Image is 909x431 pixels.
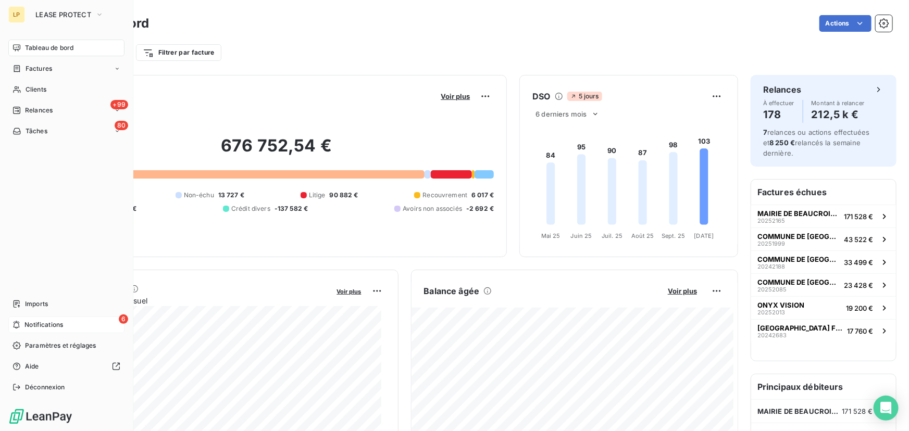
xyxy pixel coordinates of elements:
[751,374,896,399] h6: Principaux débiteurs
[541,232,561,239] tspan: Mai 25
[757,309,785,315] span: 20252013
[757,407,842,415] span: MAIRIE DE BEAUCROISSANT
[8,6,25,23] div: LP
[8,408,73,425] img: Logo LeanPay
[844,281,873,289] span: 23 428 €
[26,85,46,94] span: Clients
[668,287,697,295] span: Voir plus
[763,83,801,96] h6: Relances
[602,232,622,239] tspan: Juil. 25
[662,232,685,239] tspan: Sept. 25
[24,320,63,329] span: Notifications
[25,341,96,350] span: Paramètres et réglages
[665,286,700,296] button: Voir plus
[757,232,840,240] span: COMMUNE DE [GEOGRAPHIC_DATA]
[694,232,714,239] tspan: [DATE]
[757,263,785,270] span: 20242188
[26,64,52,73] span: Factures
[567,92,602,101] span: 5 jours
[757,332,787,338] span: 20242683
[812,100,865,106] span: Montant à relancer
[757,286,787,293] span: 20252085
[422,191,467,200] span: Recouvrement
[631,232,654,239] tspan: Août 25
[59,135,494,167] h2: 676 752,54 €
[25,362,39,371] span: Aide
[26,126,47,136] span: Tâches
[819,15,871,32] button: Actions
[110,100,128,109] span: +99
[874,396,899,421] div: Open Intercom Messenger
[847,327,873,335] span: 17 760 €
[403,204,462,213] span: Avoirs non associés
[536,110,587,118] span: 6 derniers mois
[757,240,785,247] span: 20251999
[309,191,326,200] span: Litige
[751,296,896,319] button: ONYX VISION2025201319 200 €
[466,204,494,213] span: -2 692 €
[25,299,48,309] span: Imports
[571,232,592,239] tspan: Juin 25
[218,191,244,200] span: 13 727 €
[751,319,896,342] button: [GEOGRAPHIC_DATA] FREMOY2024268317 760 €
[812,106,865,123] h4: 212,5 k €
[330,191,358,200] span: 90 882 €
[35,10,91,19] span: LEASE PROTECT
[119,314,128,324] span: 6
[751,227,896,250] button: COMMUNE DE [GEOGRAPHIC_DATA]2025199943 522 €
[757,209,840,218] span: MAIRIE DE BEAUCROISSANT
[751,273,896,296] button: COMMUNE DE [GEOGRAPHIC_DATA]2025208523 428 €
[757,255,840,263] span: COMMUNE DE [GEOGRAPHIC_DATA]
[438,92,473,101] button: Voir plus
[184,191,214,200] span: Non-échu
[25,43,73,53] span: Tableau de bord
[763,106,794,123] h4: 178
[275,204,308,213] span: -137 582 €
[757,324,843,332] span: [GEOGRAPHIC_DATA] FREMOY
[751,205,896,227] button: MAIRIE DE BEAUCROISSANT20252165171 528 €
[846,304,873,312] span: 19 200 €
[763,128,870,157] span: relances ou actions effectuées et relancés la semaine dernière.
[844,212,873,221] span: 171 528 €
[471,191,494,200] span: 6 017 €
[757,301,804,309] span: ONYX VISION
[25,106,53,115] span: Relances
[769,138,795,147] span: 8 250 €
[136,44,221,61] button: Filtrer par facture
[844,235,873,244] span: 43 522 €
[334,286,365,296] button: Voir plus
[441,92,470,100] span: Voir plus
[763,100,794,106] span: À effectuer
[751,180,896,205] h6: Factures échues
[59,295,330,306] span: Chiffre d'affaires mensuel
[844,258,873,267] span: 33 499 €
[8,358,124,375] a: Aide
[532,90,550,103] h6: DSO
[424,285,480,297] h6: Balance âgée
[757,218,785,224] span: 20252165
[757,278,840,286] span: COMMUNE DE [GEOGRAPHIC_DATA]
[115,121,128,130] span: 80
[231,204,270,213] span: Crédit divers
[25,383,65,392] span: Déconnexion
[751,250,896,273] button: COMMUNE DE [GEOGRAPHIC_DATA]2024218833 499 €
[763,128,767,136] span: 7
[842,407,873,415] span: 171 528 €
[337,288,362,295] span: Voir plus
